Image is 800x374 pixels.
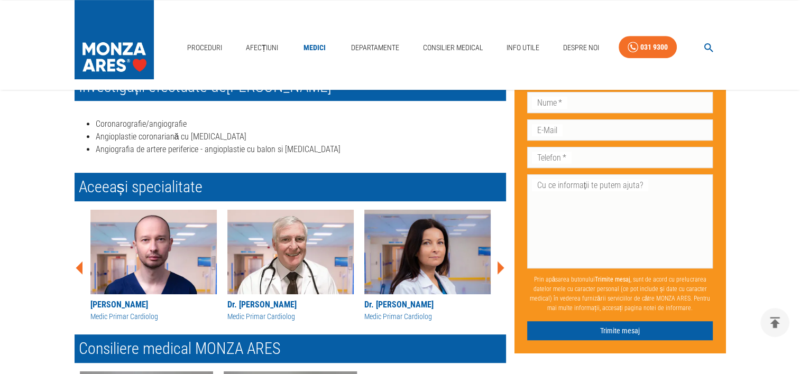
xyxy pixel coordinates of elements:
[227,210,354,294] img: Dr. Alexandru Hagău
[527,270,713,317] p: Prin apăsarea butonului , sunt de acord cu prelucrarea datelor mele cu caracter personal (ce pot ...
[640,41,668,54] div: 031 9300
[364,311,491,322] div: Medic Primar Cardiolog
[559,37,603,59] a: Despre Noi
[227,298,354,311] div: Dr. [PERSON_NAME]
[242,37,283,59] a: Afecțiuni
[96,143,506,156] li: Angiografia de artere periferice - angioplastie cu balon si [MEDICAL_DATA]
[96,130,506,143] li: Angioplastie coronariană cu [MEDICAL_DATA]
[75,334,506,363] h2: Consiliere medical MONZA ARES
[75,173,506,201] h2: Aceeași specialitate
[760,308,789,337] button: delete
[227,210,354,322] a: Dr. [PERSON_NAME]Medic Primar Cardiolog
[90,311,217,322] div: Medic Primar Cardiolog
[364,210,491,322] a: Dr. [PERSON_NAME]Medic Primar Cardiolog
[96,118,506,130] li: Coronarografie/angiografie
[298,37,332,59] a: Medici
[502,37,544,59] a: Info Utile
[347,37,403,59] a: Departamente
[183,37,226,59] a: Proceduri
[90,210,217,294] img: Dr. Horia Iuga
[418,37,487,59] a: Consilier Medical
[227,311,354,322] div: Medic Primar Cardiolog
[90,298,217,311] div: [PERSON_NAME]
[364,298,491,311] div: Dr. [PERSON_NAME]
[527,321,713,341] button: Trimite mesaj
[619,36,677,59] a: 031 9300
[595,276,630,283] b: Trimite mesaj
[90,210,217,322] a: [PERSON_NAME]Medic Primar Cardiolog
